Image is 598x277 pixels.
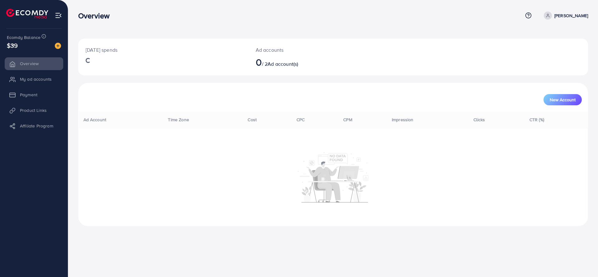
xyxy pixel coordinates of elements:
img: logo [6,9,48,18]
a: [PERSON_NAME] [541,12,588,20]
p: [DATE] spends [86,46,241,54]
span: New Account [550,98,576,102]
p: Ad accounts [256,46,368,54]
img: image [55,43,61,49]
p: [PERSON_NAME] [554,12,588,19]
span: 0 [256,55,262,69]
span: Ecomdy Balance [7,34,40,41]
span: $39 [7,41,18,50]
span: Ad account(s) [268,60,298,67]
img: menu [55,12,62,19]
button: New Account [543,94,582,105]
h2: / 2 [256,56,368,68]
h3: Overview [78,11,115,20]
